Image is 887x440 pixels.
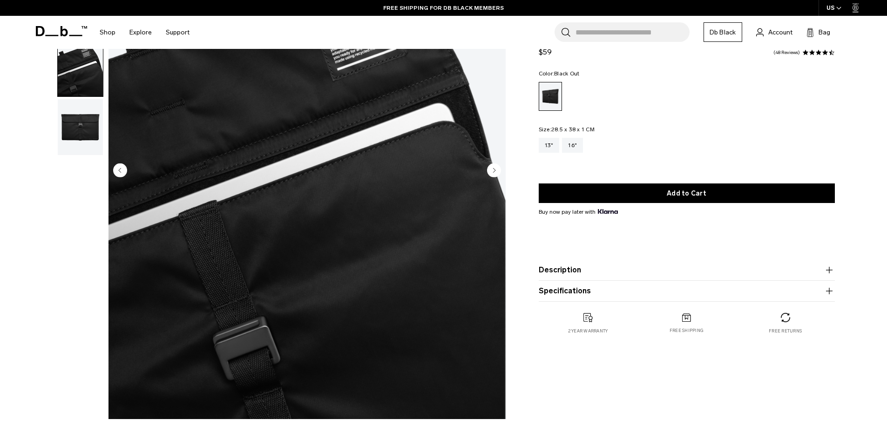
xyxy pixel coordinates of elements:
button: Add to Cart [539,183,835,203]
img: Essential Laptop Sleeve 16 Black Out [58,99,103,155]
a: Explore [129,16,152,49]
a: Account [756,27,792,38]
a: Support [166,16,190,49]
button: Previous slide [113,163,127,179]
legend: Size: [539,127,595,132]
button: Essential Laptop Sleeve 16 Black Out [57,99,103,156]
a: Db Black [704,22,742,42]
span: Bag [819,27,830,37]
span: 28.5 x 38 x 1 CM [551,126,595,133]
a: Shop [100,16,115,49]
nav: Main Navigation [93,16,196,49]
button: Specifications [539,285,835,297]
legend: Color: [539,71,580,76]
button: Next slide [487,163,501,179]
a: 16" [562,138,583,153]
span: Buy now pay later with [539,208,618,216]
a: 48 reviews [773,50,800,55]
span: Account [768,27,792,37]
img: Essential Laptop Sleeve 16 Black Out [58,41,103,97]
button: Description [539,264,835,276]
a: 13" [539,138,560,153]
span: $59 [539,47,552,56]
span: Black Out [554,70,579,77]
p: Free returns [769,328,802,334]
a: FREE SHIPPING FOR DB BLACK MEMBERS [383,4,504,12]
button: Essential Laptop Sleeve 16 Black Out [57,41,103,97]
a: Black Out [539,82,562,111]
img: {"height" => 20, "alt" => "Klarna"} [598,209,618,214]
p: Free shipping [670,327,704,334]
p: 2 year warranty [568,328,608,334]
button: Bag [806,27,830,38]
